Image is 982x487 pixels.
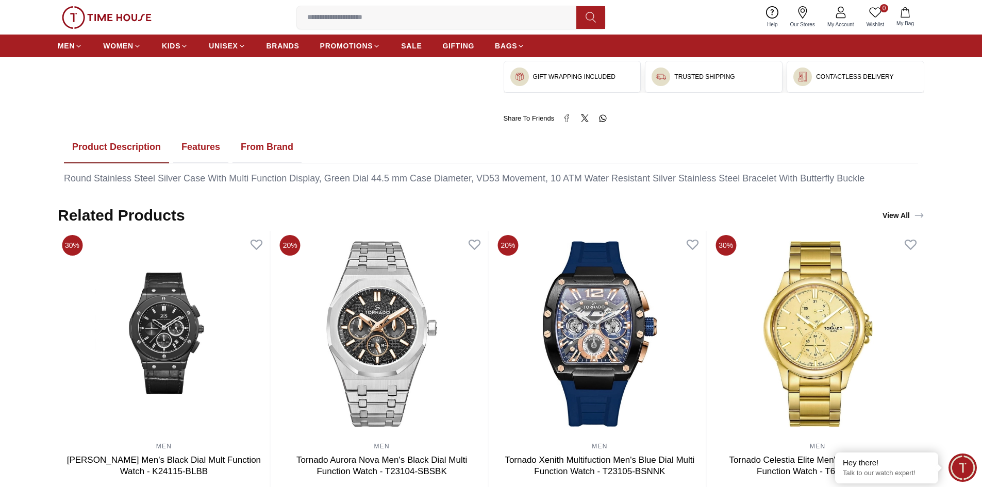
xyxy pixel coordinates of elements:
[862,21,888,28] span: Wishlist
[209,41,238,51] span: UNISEX
[763,21,782,28] span: Help
[162,37,188,55] a: KIDS
[296,455,467,476] a: Tornado Aurora Nova Men's Black Dial Multi Function Watch - T23104-SBSBK
[711,231,924,437] img: Tornado Celestia Elite Men's Beige Dial Multi-Function Watch - T6107-GBGC
[880,208,926,223] a: View All
[674,73,735,81] h3: TRUSTED SHIPPING
[267,41,299,51] span: BRANDS
[62,6,152,29] img: ...
[843,458,930,468] div: Hey there!
[948,454,977,482] div: Chat Widget
[58,41,75,51] span: MEN
[494,231,706,437] img: Tornado Xenith Multifuction Men's Blue Dial Multi Function Watch - T23105-BSNNK
[495,41,517,51] span: BAGS
[786,21,819,28] span: Our Stores
[892,20,918,27] span: My Bag
[64,172,918,186] div: Round Stainless Steel Silver Case With Multi Function Display, Green Dial 44.5 mm Case Diameter, ...
[498,235,519,256] span: 20%
[784,4,821,30] a: Our Stores
[62,235,82,256] span: 30%
[401,41,422,51] span: SALE
[401,37,422,55] a: SALE
[209,37,245,55] a: UNISEX
[374,443,389,450] a: MEN
[592,443,607,450] a: MEN
[761,4,784,30] a: Help
[103,37,141,55] a: WOMEN
[173,131,228,163] button: Features
[162,41,180,51] span: KIDS
[320,37,381,55] a: PROMOTIONS
[442,41,474,51] span: GIFTING
[232,131,302,163] button: From Brand
[533,73,615,81] h3: GIFT WRAPPING INCLUDED
[103,41,134,51] span: WOMEN
[860,4,890,30] a: 0Wishlist
[797,72,808,82] img: ...
[280,235,301,256] span: 20%
[715,235,736,256] span: 30%
[58,37,82,55] a: MEN
[890,5,920,29] button: My Bag
[880,4,888,12] span: 0
[505,455,694,476] a: Tornado Xenith Multifuction Men's Blue Dial Multi Function Watch - T23105-BSNNK
[495,37,525,55] a: BAGS
[156,443,172,450] a: MEN
[58,231,270,437] img: Kenneth Scott Men's Black Dial Mult Function Watch - K24115-BLBB
[276,231,488,437] img: Tornado Aurora Nova Men's Black Dial Multi Function Watch - T23104-SBSBK
[504,113,555,124] span: Share To Friends
[729,455,906,476] a: Tornado Celestia Elite Men's Beige Dial Multi-Function Watch - T6107-GBGC
[267,37,299,55] a: BRANDS
[64,131,169,163] button: Product Description
[67,455,261,476] a: [PERSON_NAME] Men's Black Dial Mult Function Watch - K24115-BLBB
[843,469,930,478] p: Talk to our watch expert!
[58,206,185,225] h2: Related Products
[823,21,858,28] span: My Account
[514,72,525,82] img: ...
[656,72,666,82] img: ...
[442,37,474,55] a: GIFTING
[816,73,893,81] h3: CONTACTLESS DELIVERY
[320,41,373,51] span: PROMOTIONS
[810,443,825,450] a: MEN
[883,210,924,221] div: View All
